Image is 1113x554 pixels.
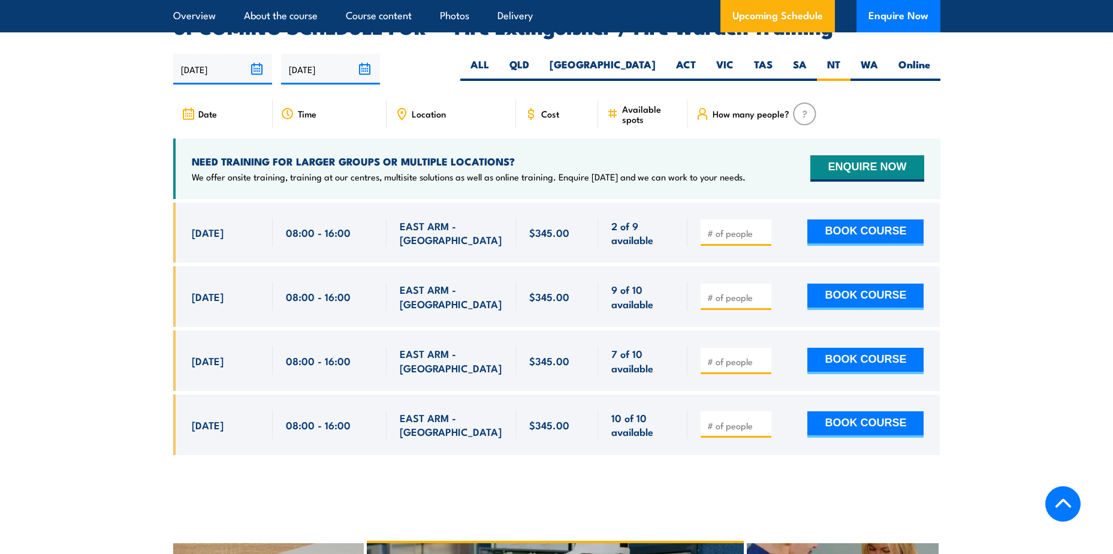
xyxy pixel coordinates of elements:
span: 2 of 9 available [611,219,674,247]
label: SA [783,58,817,81]
span: Time [298,109,316,119]
label: NT [817,58,850,81]
span: [DATE] [192,225,224,239]
span: [DATE] [192,418,224,432]
input: # of people [707,227,767,239]
label: ACT [666,58,706,81]
label: WA [850,58,888,81]
label: ALL [460,58,499,81]
input: # of people [707,356,767,368]
span: [DATE] [192,354,224,368]
span: Available spots [622,104,679,124]
span: 7 of 10 available [611,347,674,375]
span: $345.00 [529,225,569,239]
span: Location [412,109,446,119]
button: BOOK COURSE [807,284,924,310]
label: VIC [706,58,744,81]
span: EAST ARM - [GEOGRAPHIC_DATA] [400,347,503,375]
span: EAST ARM - [GEOGRAPHIC_DATA] [400,411,503,439]
input: # of people [707,420,767,432]
button: BOOK COURSE [807,348,924,374]
input: From date [173,54,272,85]
span: 08:00 - 16:00 [286,354,351,368]
span: EAST ARM - [GEOGRAPHIC_DATA] [400,219,503,247]
span: $345.00 [529,418,569,432]
span: 9 of 10 available [611,282,674,311]
span: 08:00 - 16:00 [286,290,351,303]
span: EAST ARM - [GEOGRAPHIC_DATA] [400,282,503,311]
p: We offer onsite training, training at our centres, multisite solutions as well as online training... [192,171,746,183]
span: Cost [541,109,559,119]
button: ENQUIRE NOW [810,155,924,182]
input: To date [281,54,380,85]
span: $345.00 [529,354,569,368]
label: QLD [499,58,539,81]
span: Date [198,109,217,119]
span: $345.00 [529,290,569,303]
span: [DATE] [192,290,224,303]
input: # of people [707,291,767,303]
label: TAS [744,58,783,81]
span: 08:00 - 16:00 [286,418,351,432]
label: [GEOGRAPHIC_DATA] [539,58,666,81]
h4: NEED TRAINING FOR LARGER GROUPS OR MULTIPLE LOCATIONS? [192,155,746,168]
span: How many people? [713,109,789,119]
h2: UPCOMING SCHEDULE FOR - "Fire Extinguisher / Fire Warden Training" [173,18,940,35]
button: BOOK COURSE [807,219,924,246]
button: BOOK COURSE [807,411,924,438]
span: 10 of 10 available [611,411,674,439]
span: 08:00 - 16:00 [286,225,351,239]
label: Online [888,58,940,81]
